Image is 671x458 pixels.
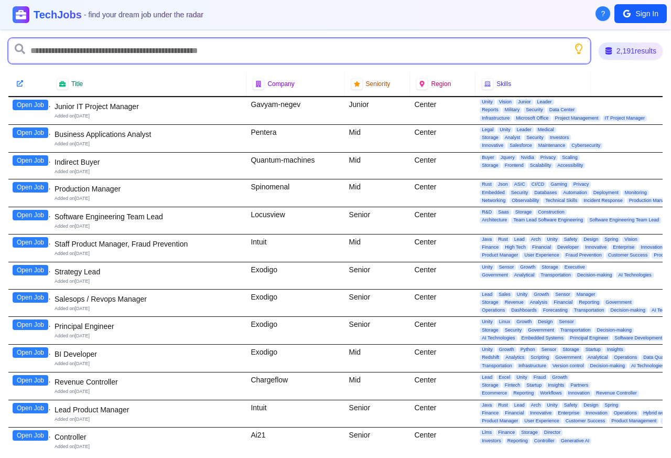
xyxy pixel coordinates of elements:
[594,327,634,333] span: Decision-making
[55,333,242,339] div: Added on [DATE]
[522,252,561,258] span: User Experience
[571,182,591,187] span: Privacy
[641,410,670,416] span: Hybrid work
[410,372,475,400] div: Center
[509,190,531,196] span: Security
[480,335,517,341] span: AI Technologies
[505,438,530,444] span: Reporting
[568,335,610,341] span: Principal Engineer
[246,97,344,124] div: Gavyam-negev
[503,327,524,333] span: Security
[345,345,410,372] div: Mid
[55,168,242,175] div: Added on [DATE]
[480,237,494,242] span: Java
[529,182,547,187] span: CI/CD
[13,265,48,275] button: Open Job
[480,438,503,444] span: Investors
[503,410,526,416] span: Financial
[246,207,344,234] div: Locusview
[55,223,242,230] div: Added on [DATE]
[528,163,554,168] span: Scalability
[566,390,592,396] span: Innovation
[612,355,639,360] span: Operations
[612,410,639,416] span: Operations
[55,416,242,423] div: Added on [DATE]
[518,347,537,353] span: Python
[55,250,242,257] div: Added on [DATE]
[524,107,545,113] span: Security
[532,190,559,196] span: Databases
[13,127,48,138] button: Open Job
[496,237,510,242] span: Rust
[516,363,548,369] span: Infrastructure
[55,157,242,167] div: Indirect Buyer
[410,317,475,344] div: Center
[629,363,666,369] span: AI Technologies
[246,317,344,344] div: Exodigo
[480,402,494,408] span: Java
[480,327,501,333] span: Storage
[543,198,579,204] span: Technical Skills
[55,101,242,112] div: Junior IT Project Manager
[555,244,581,250] span: Developer
[480,115,512,121] span: Infrastructure
[55,113,242,120] div: Added on [DATE]
[581,198,625,204] span: Incident Response
[519,155,536,161] span: Nvidia
[410,290,475,317] div: Center
[503,107,522,113] span: Military
[345,207,410,234] div: Senior
[553,292,572,297] span: Sensor
[13,403,48,413] button: Open Job
[503,163,526,168] span: Frontend
[560,155,580,161] span: Scaling
[514,115,550,121] span: Microsoft Office
[480,127,495,133] span: Legal
[480,135,501,141] span: Storage
[550,375,569,380] span: Growth
[503,382,523,388] span: Fintech
[480,300,501,305] span: Storage
[622,237,639,242] span: Vision
[524,135,546,141] span: Security
[536,143,568,148] span: Maintenance
[55,388,242,395] div: Added on [DATE]
[55,294,242,304] div: Salesops / Revops Manager
[246,235,344,262] div: Intuit
[497,319,513,325] span: Linux
[556,410,581,416] span: Enterprise
[55,211,242,222] div: Software Engineering Team Lead
[13,155,48,166] button: Open Job
[345,372,410,400] div: Mid
[496,430,517,435] span: Finance
[246,179,344,207] div: Spinomenal
[410,262,475,289] div: Center
[345,97,410,124] div: Junior
[507,143,534,148] span: Salesforce
[536,319,555,325] span: Design
[512,182,527,187] span: ASIC
[614,4,667,23] button: Sign In
[560,347,581,353] span: Storage
[410,207,475,234] div: Center
[528,300,550,305] span: Analysis
[246,262,344,289] div: Exodigo
[410,400,475,428] div: Center
[480,347,495,353] span: Unity
[55,278,242,285] div: Added on [DATE]
[497,127,513,133] span: Unity
[503,300,526,305] span: Revenue
[410,428,475,454] div: Center
[246,125,344,152] div: Pentera
[526,327,556,333] span: Government
[559,438,592,444] span: Generative AI
[34,7,203,22] h1: TechJobs
[515,127,534,133] span: Leader
[13,210,48,220] button: Open Job
[480,307,507,313] span: Operations
[548,135,571,141] span: Investors
[548,182,569,187] span: Gaming
[572,307,607,313] span: Transportation
[539,264,560,270] span: Storage
[510,198,541,204] span: Observability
